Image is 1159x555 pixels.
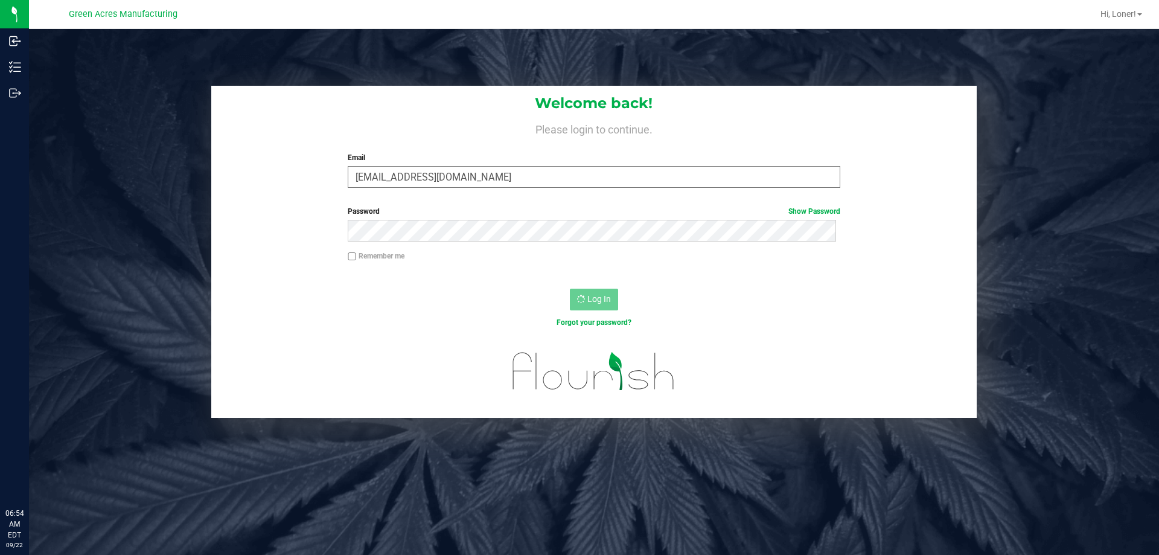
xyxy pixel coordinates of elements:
[348,152,840,163] label: Email
[69,9,177,19] span: Green Acres Manufacturing
[1100,9,1136,19] span: Hi, Loner!
[570,289,618,310] button: Log In
[5,541,24,550] p: 09/22
[348,252,356,261] input: Remember me
[211,95,977,111] h1: Welcome back!
[5,508,24,541] p: 06:54 AM EDT
[557,318,631,327] a: Forgot your password?
[498,341,689,402] img: flourish_logo.svg
[788,207,840,216] a: Show Password
[9,87,21,99] inline-svg: Outbound
[211,121,977,135] h4: Please login to continue.
[348,207,380,216] span: Password
[348,251,404,261] label: Remember me
[9,61,21,73] inline-svg: Inventory
[9,35,21,47] inline-svg: Inbound
[587,294,611,304] span: Log In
